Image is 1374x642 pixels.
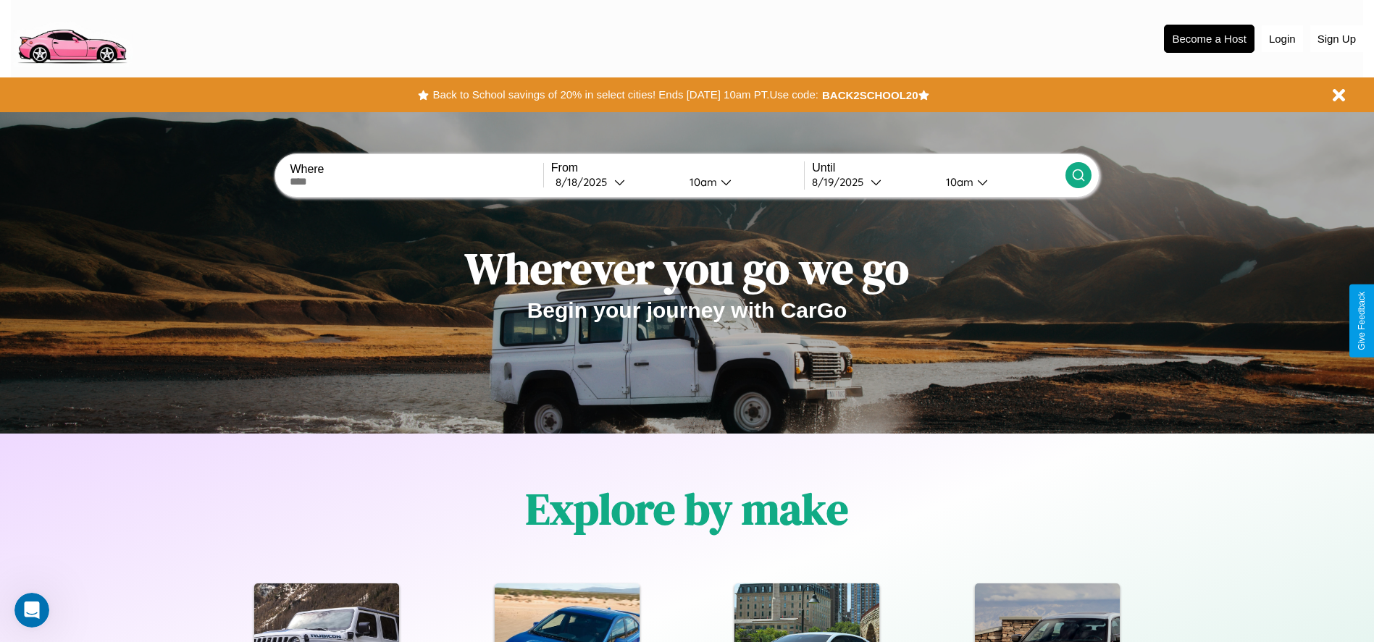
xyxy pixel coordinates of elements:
h1: Explore by make [526,479,848,538]
label: Until [812,161,1065,174]
button: Back to School savings of 20% in select cities! Ends [DATE] 10am PT.Use code: [429,85,821,105]
button: 8/18/2025 [551,174,678,190]
label: From [551,161,804,174]
button: Sign Up [1310,25,1363,52]
div: 10am [682,175,721,189]
img: logo [11,7,133,67]
div: 10am [939,175,977,189]
iframe: Intercom live chat [14,593,49,628]
div: Give Feedback [1357,292,1367,350]
button: 10am [678,174,805,190]
button: Login [1262,25,1303,52]
div: 8 / 19 / 2025 [812,175,871,189]
button: Become a Host [1164,25,1254,53]
label: Where [290,163,543,176]
div: 8 / 18 / 2025 [556,175,614,189]
b: BACK2SCHOOL20 [822,89,918,101]
button: 10am [934,174,1065,190]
